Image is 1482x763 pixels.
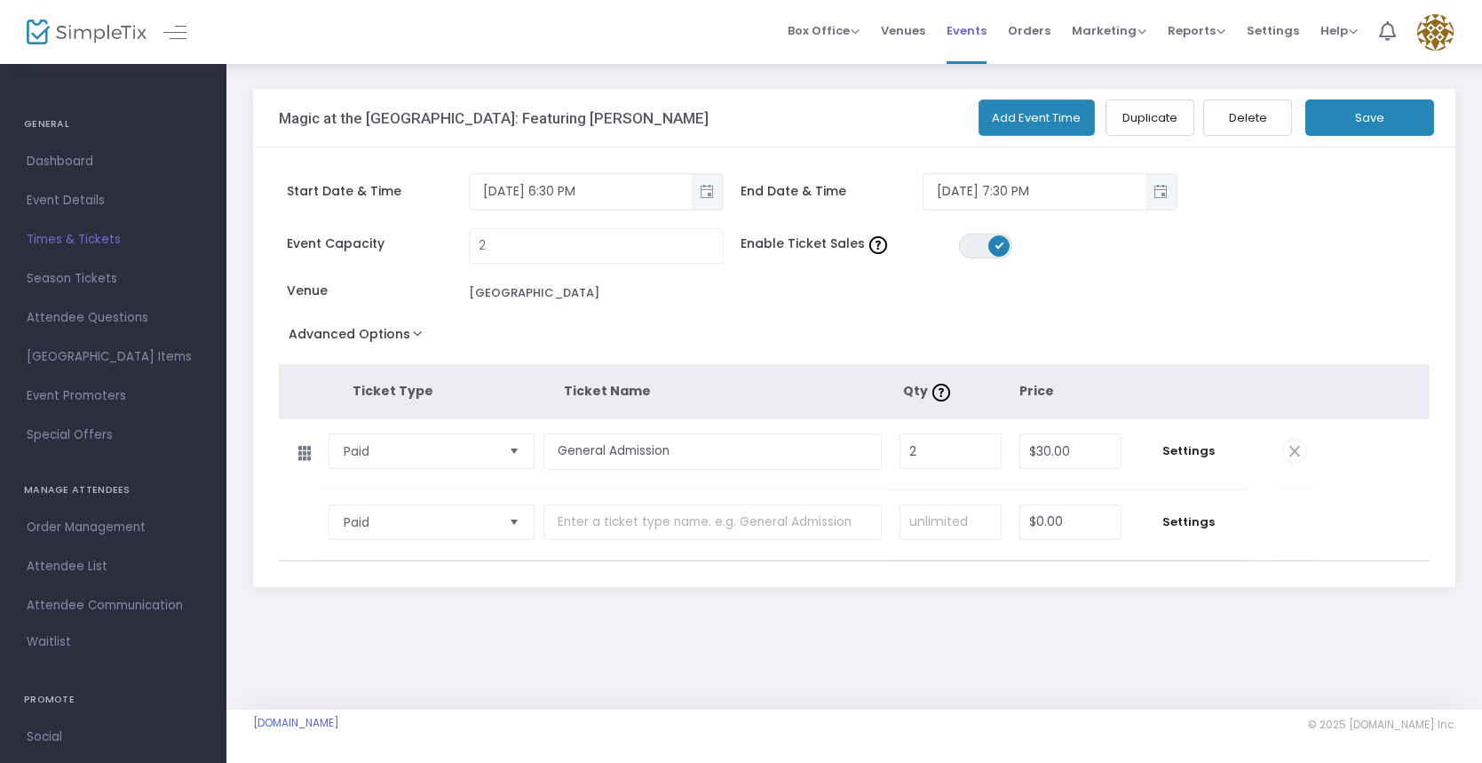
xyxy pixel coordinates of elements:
[1139,442,1239,460] span: Settings
[470,177,692,206] input: Select date & time
[543,433,882,470] input: Enter a ticket type name. e.g. General Admission
[1106,99,1194,136] button: Duplicate
[24,107,202,142] h4: GENERAL
[27,516,200,539] span: Order Management
[27,385,200,408] span: Event Promoters
[279,322,440,354] button: Advanced Options
[344,442,495,460] span: Paid
[27,633,71,651] span: Waitlist
[692,174,723,210] button: Toggle popup
[1203,99,1292,136] button: Delete
[1145,174,1177,210] button: Toggle popup
[27,228,200,251] span: Times & Tickets
[1308,718,1455,732] span: © 2025 [DOMAIN_NAME] Inc.
[502,505,527,539] button: Select
[1305,99,1434,136] button: Save
[24,473,202,508] h4: MANAGE ATTENDEES
[1019,382,1054,400] span: Price
[881,8,925,53] span: Venues
[1247,8,1299,53] span: Settings
[1020,434,1121,468] input: Price
[502,434,527,468] button: Select
[27,267,200,290] span: Season Tickets
[1320,22,1358,39] span: Help
[995,241,1004,250] span: ON
[979,99,1096,136] button: Add Event Time
[287,182,469,201] span: Start Date & Time
[27,150,200,173] span: Dashboard
[788,22,860,39] span: Box Office
[932,384,950,401] img: question-mark
[353,382,433,400] span: Ticket Type
[344,513,495,531] span: Paid
[741,182,923,201] span: End Date & Time
[869,236,887,254] img: question-mark
[1072,22,1146,39] span: Marketing
[27,726,200,749] span: Social
[287,234,469,253] span: Event Capacity
[27,424,200,447] span: Special Offers
[1020,505,1121,539] input: Price
[741,234,959,253] span: Enable Ticket Sales
[900,505,1001,539] input: unlimited
[27,594,200,617] span: Attendee Communication
[253,716,339,730] a: [DOMAIN_NAME]
[1168,22,1225,39] span: Reports
[564,382,651,400] span: Ticket Name
[923,177,1145,206] input: Select date & time
[287,282,469,300] span: Venue
[27,346,200,369] span: [GEOGRAPHIC_DATA] Items
[903,382,955,400] span: Qty
[947,8,987,53] span: Events
[1008,8,1050,53] span: Orders
[27,189,200,212] span: Event Details
[24,682,202,718] h4: PROMOTE
[1139,513,1239,531] span: Settings
[469,284,599,302] div: [GEOGRAPHIC_DATA]
[543,505,882,541] input: Enter a ticket type name. e.g. General Admission
[279,109,709,127] h3: Magic at the [GEOGRAPHIC_DATA]: Featuring [PERSON_NAME]
[27,306,200,330] span: Attendee Questions
[27,555,200,578] span: Attendee List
